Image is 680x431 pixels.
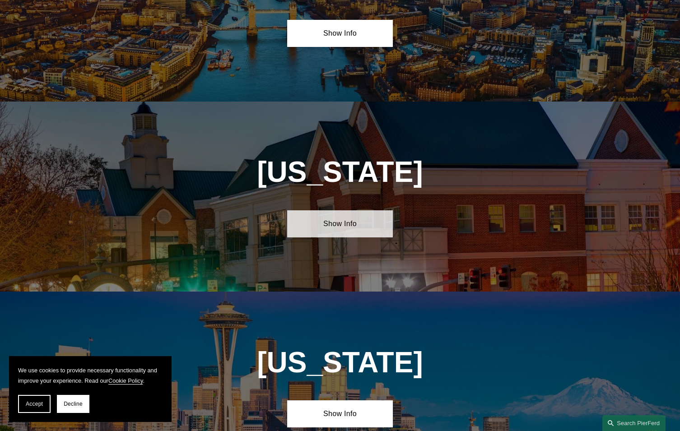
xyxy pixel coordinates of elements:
[9,356,172,422] section: Cookie banner
[182,156,498,189] h1: [US_STATE]
[18,365,163,386] p: We use cookies to provide necessary functionality and improve your experience. Read our .
[602,415,666,431] a: Search this site
[287,20,392,47] a: Show Info
[18,395,51,413] button: Accept
[108,377,143,384] a: Cookie Policy
[26,401,43,407] span: Accept
[287,210,392,237] a: Show Info
[235,346,446,379] h1: [US_STATE]
[287,400,392,427] a: Show Info
[64,401,83,407] span: Decline
[57,395,89,413] button: Decline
